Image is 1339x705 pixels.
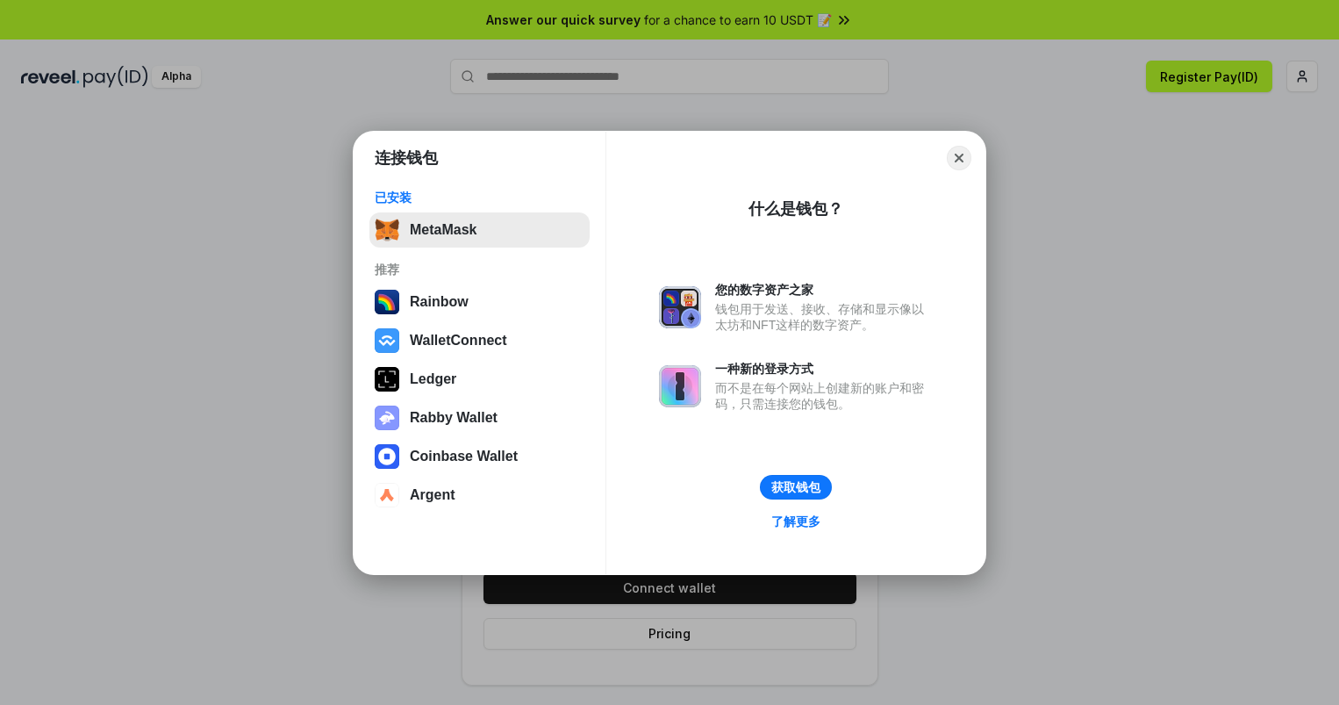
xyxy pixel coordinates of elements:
img: svg+xml,%3Csvg%20width%3D%2228%22%20height%3D%2228%22%20viewBox%3D%220%200%2028%2028%22%20fill%3D... [375,444,399,469]
button: Argent [369,478,590,513]
div: 什么是钱包？ [748,198,843,219]
div: 钱包用于发送、接收、存储和显示像以太坊和NFT这样的数字资产。 [715,301,933,333]
div: 了解更多 [771,514,820,529]
img: svg+xml,%3Csvg%20xmlns%3D%22http%3A%2F%2Fwww.w3.org%2F2000%2Fsvg%22%20fill%3D%22none%22%20viewBox... [375,406,399,430]
h1: 连接钱包 [375,147,438,169]
div: MetaMask [410,222,476,238]
div: 而不是在每个网站上创建新的账户和密码，只需连接您的钱包。 [715,380,933,412]
div: 获取钱包 [771,479,820,495]
button: Rabby Wallet [369,400,590,435]
img: svg+xml,%3Csvg%20width%3D%22120%22%20height%3D%22120%22%20viewBox%3D%220%200%20120%20120%22%20fil... [375,290,399,314]
div: Rainbow [410,294,469,310]
button: Close [947,146,971,170]
div: Rabby Wallet [410,410,498,426]
img: svg+xml,%3Csvg%20fill%3D%22none%22%20height%3D%2233%22%20viewBox%3D%220%200%2035%2033%22%20width%... [375,218,399,242]
div: Ledger [410,371,456,387]
img: svg+xml,%3Csvg%20xmlns%3D%22http%3A%2F%2Fwww.w3.org%2F2000%2Fsvg%22%20fill%3D%22none%22%20viewBox... [659,286,701,328]
div: Argent [410,487,455,503]
a: 了解更多 [761,510,831,533]
button: Ledger [369,362,590,397]
div: 已安装 [375,190,584,205]
img: svg+xml,%3Csvg%20xmlns%3D%22http%3A%2F%2Fwww.w3.org%2F2000%2Fsvg%22%20width%3D%2228%22%20height%3... [375,367,399,392]
img: svg+xml,%3Csvg%20xmlns%3D%22http%3A%2F%2Fwww.w3.org%2F2000%2Fsvg%22%20fill%3D%22none%22%20viewBox... [659,365,701,407]
div: 推荐 [375,262,584,277]
div: Coinbase Wallet [410,449,518,464]
button: Rainbow [369,284,590,320]
div: 一种新的登录方式 [715,361,933,377]
div: 您的数字资产之家 [715,282,933,298]
button: MetaMask [369,212,590,248]
img: svg+xml,%3Csvg%20width%3D%2228%22%20height%3D%2228%22%20viewBox%3D%220%200%2028%2028%22%20fill%3D... [375,328,399,353]
button: WalletConnect [369,323,590,358]
div: WalletConnect [410,333,507,349]
button: 获取钱包 [760,475,832,500]
img: svg+xml,%3Csvg%20width%3D%2228%22%20height%3D%2228%22%20viewBox%3D%220%200%2028%2028%22%20fill%3D... [375,483,399,507]
button: Coinbase Wallet [369,439,590,474]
